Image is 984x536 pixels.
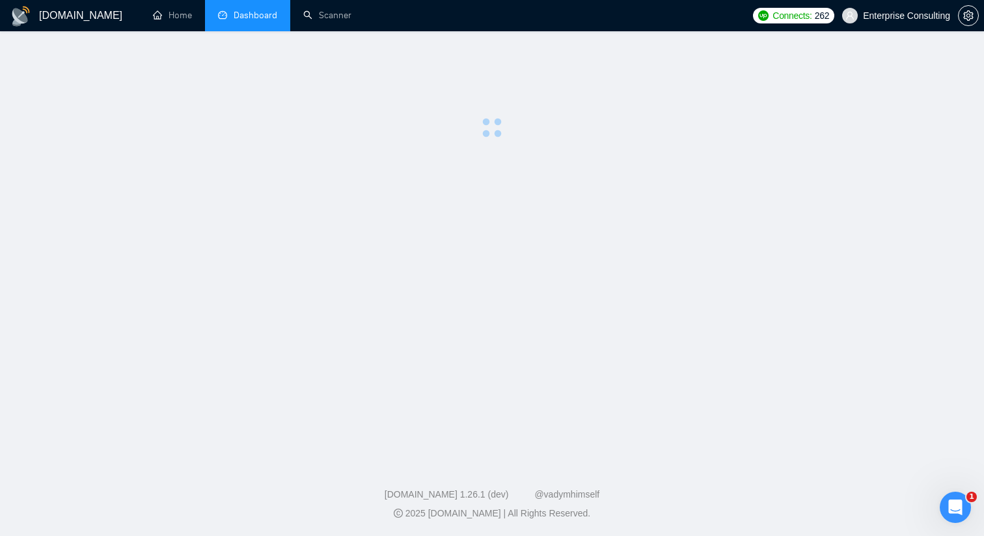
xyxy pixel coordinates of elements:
iframe: Intercom live chat [940,492,971,523]
span: copyright [394,509,403,518]
a: searchScanner [303,10,351,21]
span: dashboard [218,10,227,20]
span: 1 [966,492,977,502]
img: upwork-logo.png [758,10,769,21]
span: Dashboard [234,10,277,21]
button: setting [958,5,979,26]
span: user [845,11,854,20]
a: homeHome [153,10,192,21]
div: 2025 [DOMAIN_NAME] | All Rights Reserved. [10,507,974,520]
img: logo [10,6,31,27]
a: @vadymhimself [534,489,599,500]
a: [DOMAIN_NAME] 1.26.1 (dev) [385,489,509,500]
a: setting [958,10,979,21]
span: 262 [815,8,829,23]
span: setting [959,10,978,21]
span: Connects: [772,8,812,23]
